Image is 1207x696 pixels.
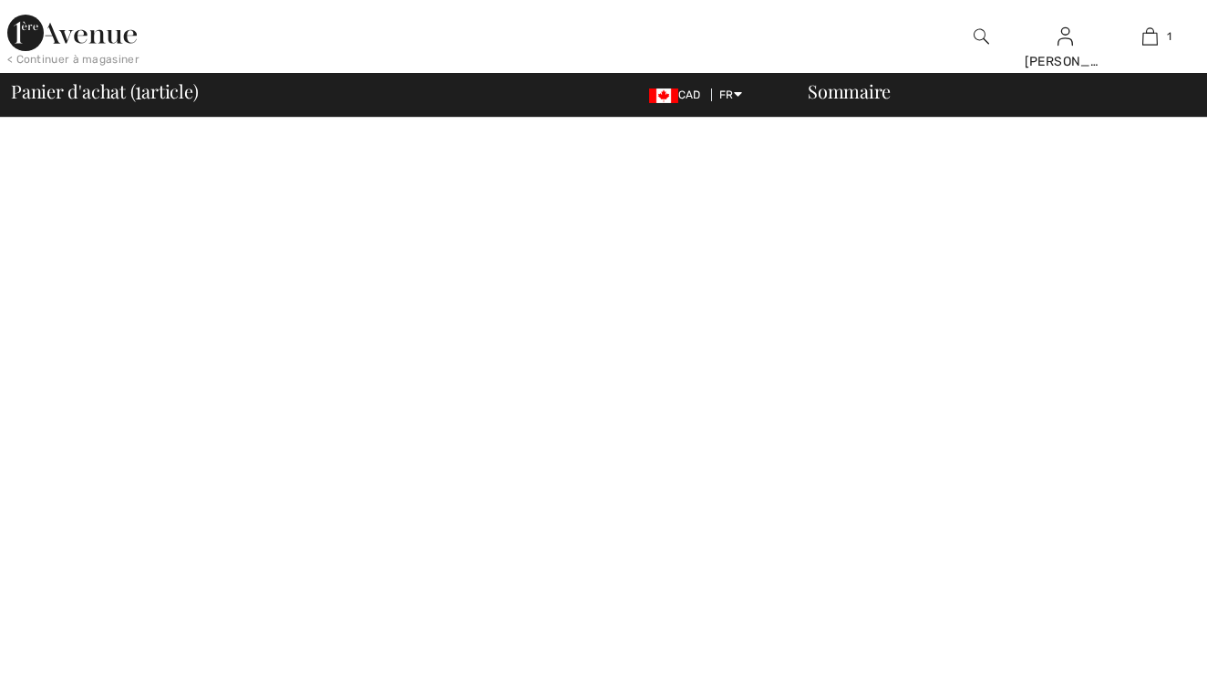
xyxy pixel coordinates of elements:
img: recherche [974,26,989,47]
img: 1ère Avenue [7,15,137,51]
span: 1 [1167,28,1171,45]
span: FR [719,88,742,101]
div: < Continuer à magasiner [7,51,139,68]
a: Se connecter [1057,27,1073,45]
img: Mon panier [1142,26,1158,47]
div: [PERSON_NAME] [1025,52,1108,71]
div: Sommaire [786,82,1196,100]
span: Panier d'achat ( article) [11,82,199,100]
img: Canadian Dollar [649,88,678,103]
a: 1 [1109,26,1192,47]
img: Mes infos [1057,26,1073,47]
span: 1 [135,78,141,101]
span: CAD [649,88,708,101]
